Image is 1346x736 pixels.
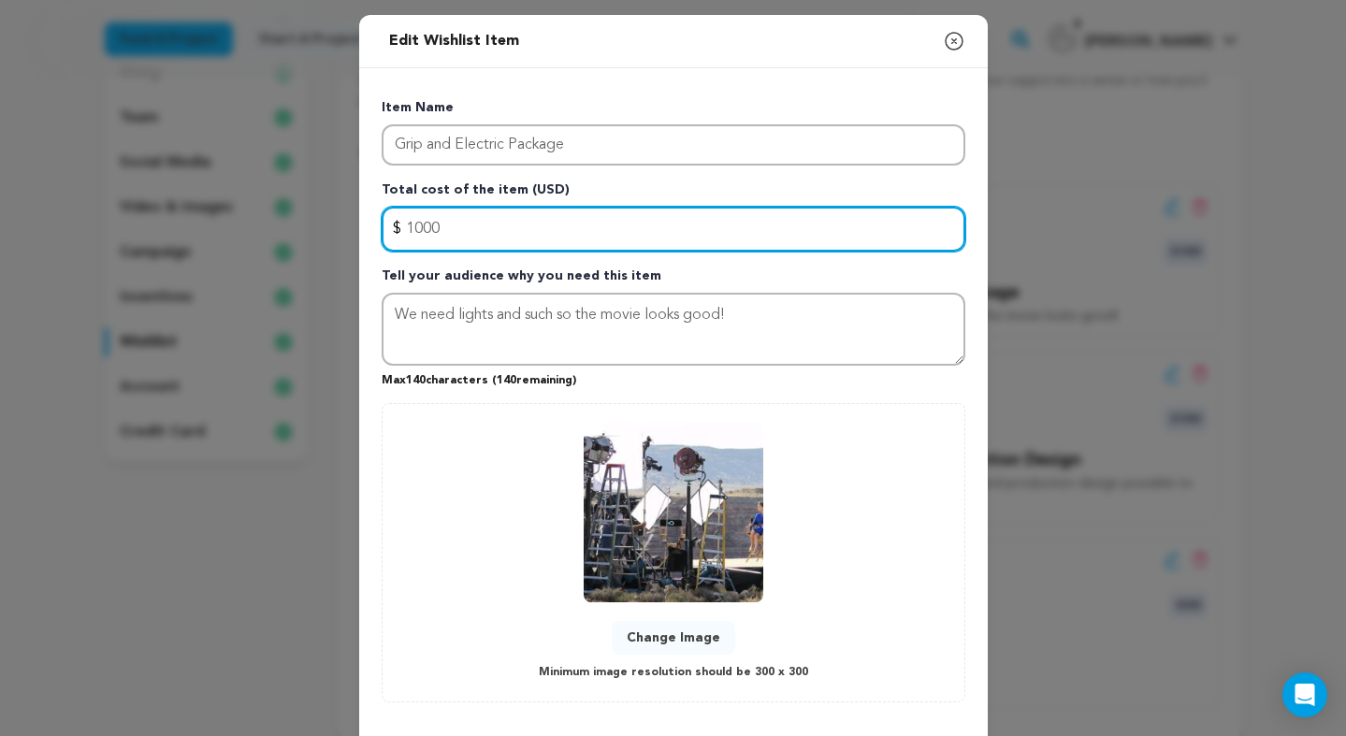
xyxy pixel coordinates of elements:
span: 140 [497,375,516,386]
p: Tell your audience why you need this item [382,267,965,293]
p: Max characters ( remaining) [382,366,965,388]
input: Enter item name [382,124,965,166]
button: Change Image [612,621,735,655]
span: $ [393,218,401,240]
div: Open Intercom Messenger [1282,672,1327,717]
p: Total cost of the item (USD) [382,180,965,207]
p: Minimum image resolution should be 300 x 300 [539,662,808,684]
h2: Edit Wishlist Item [382,22,527,60]
span: 140 [406,375,426,386]
input: Enter total cost of the item [382,207,965,252]
p: Item Name [382,98,965,124]
textarea: Tell your audience why you need this item [382,293,965,366]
